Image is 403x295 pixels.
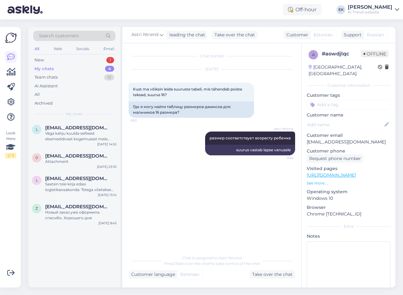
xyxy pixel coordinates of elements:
[307,165,390,172] p: Visited pages
[34,57,44,63] div: New
[45,131,117,142] div: Väga kahju kuulda sellisest ebameeldivast kogemusest meie kaupluses. Palun vabandust juhtunu pära...
[212,31,257,39] div: Take over the chat
[307,180,390,186] p: See more ...
[307,83,390,88] div: Customer information
[283,4,321,15] div: Off-hour
[34,74,58,80] div: Team chats
[104,74,114,80] div: 12
[309,64,378,77] div: [GEOGRAPHIC_DATA], [GEOGRAPHIC_DATA]
[180,271,199,278] span: Estonian
[307,195,390,202] p: Windows 10
[167,32,205,38] div: leading the chat
[5,153,16,158] div: 2 / 3
[97,164,117,169] div: [DATE] 23:35
[52,45,63,53] div: Web
[133,87,243,97] span: Kust ma võiksin leida suuruste tabeli, mis tähendab poiste teksad, suurus 16?
[174,261,211,266] i: 'Take over the chat'
[307,148,390,154] p: Customer phone
[314,32,333,38] span: Estonian
[131,31,158,38] span: Astri Ntrend
[367,32,384,38] span: Russian
[307,121,383,128] input: Add name
[307,204,390,211] p: Browser
[130,118,154,123] span: 8:50
[36,127,38,132] span: L
[270,127,293,131] span: Astri Ntrend
[34,91,40,98] div: All
[307,154,363,163] div: Request phone number
[337,5,345,14] div: EK
[45,210,117,221] div: Новый заказ уже оформила. спасибо. Хорошего дня
[312,52,315,57] span: a
[270,156,293,160] span: 9:58
[307,112,390,118] p: Customer name
[361,50,389,57] span: Offline
[322,50,361,58] div: # aowdjlqc
[35,206,38,211] span: z
[39,33,79,39] span: Search customers
[307,132,390,139] p: Customer email
[307,189,390,195] p: Operating system
[34,66,54,72] div: My chats
[45,176,110,181] span: lukasevicairina@inbox.lv
[307,233,390,240] p: Notes
[45,125,110,131] span: Liina.ivanov.001@mail.ee
[45,181,117,193] div: Saatsin teie kirja edasi logistikaosakonda. Teiega võetakse ühendust.
[5,130,16,158] div: Look Here
[307,100,390,109] input: Add a tag
[164,261,260,266] span: Press to take control of the chat
[45,153,110,159] span: 0669236575a@gmail.com
[182,256,242,260] span: Chat is assigned to Astri Ntrend
[33,45,40,53] div: All
[348,5,392,10] div: [PERSON_NAME]
[341,32,362,38] div: Support
[307,172,356,178] a: [URL][DOMAIN_NAME]
[348,5,399,15] a: [PERSON_NAME]N-Trend website
[45,159,117,164] div: Attachment
[209,136,291,140] span: размер соответствует возрасту ребенка
[284,32,308,38] div: Customer
[307,92,390,99] p: Customer tags
[307,211,390,217] p: Chrome [TECHNICAL_ID]
[97,142,117,147] div: [DATE] 14:52
[98,221,117,225] div: [DATE] 8:45
[75,45,90,53] div: Socials
[105,66,114,72] div: 4
[348,10,392,15] div: N-Trend website
[307,139,390,145] p: [EMAIL_ADDRESS][DOMAIN_NAME]
[129,271,175,278] div: Customer language
[129,101,254,118] div: Где я могу найти таблицу размеров джинсов для мальчиков 16 размера?
[129,53,295,59] div: Chat started
[36,178,38,183] span: l
[45,204,110,210] span: zuu1@bk.ru
[98,193,117,197] div: [DATE] 13:14
[34,100,53,106] div: Archived
[5,32,17,44] img: Askly Logo
[35,155,38,160] span: 0
[106,57,114,63] div: 1
[250,270,295,279] div: Take over the chat
[205,145,295,155] div: suurus vastab lapse vanusele
[102,45,115,53] div: Email
[66,111,83,117] span: My chats
[34,83,58,89] div: AI Assistant
[129,66,295,72] div: [DATE]
[307,224,390,229] div: Extra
